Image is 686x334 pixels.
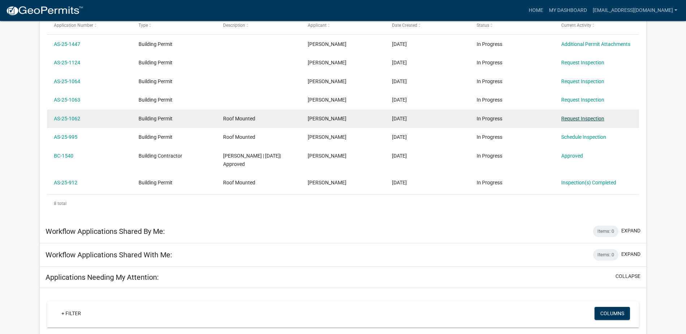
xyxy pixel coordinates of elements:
span: In Progress [477,97,502,103]
a: Request Inspection [561,97,604,103]
span: Alan Gershkovich [308,97,346,103]
a: AS-25-1063 [54,97,80,103]
a: AS-25-1124 [54,60,80,65]
datatable-header-cell: Status [470,17,554,34]
a: AS-25-1447 [54,41,80,47]
a: AS-25-1064 [54,78,80,84]
h5: Workflow Applications Shared With Me: [46,250,172,259]
datatable-header-cell: Applicant [301,17,385,34]
span: Building Permit [139,116,172,121]
div: Items: 0 [593,249,618,261]
button: collapse [615,273,640,280]
span: In Progress [477,41,502,47]
span: Building Permit [139,78,172,84]
span: Building Contractor [139,153,182,159]
h5: Applications Needing My Attention: [46,273,159,282]
div: 8 total [47,194,639,213]
h5: Workflow Applications Shared By Me: [46,227,165,236]
span: Building Permit [139,41,172,47]
span: Alan Gershkovich | 06/04/2025| Approved [223,153,281,167]
span: Applicant [308,23,327,28]
span: 05/30/2025 [392,180,407,185]
span: In Progress [477,153,502,159]
span: Application Number [54,23,93,28]
span: 08/06/2025 [392,41,407,47]
button: expand [621,250,640,258]
span: In Progress [477,78,502,84]
span: 06/18/2025 [392,97,407,103]
a: + Filter [56,307,87,320]
span: Alan Gershkovich [308,180,346,185]
span: Building Permit [139,180,172,185]
span: In Progress [477,134,502,140]
a: Schedule Inspection [561,134,606,140]
a: [EMAIL_ADDRESS][DOMAIN_NAME] [590,4,680,17]
button: Columns [595,307,630,320]
span: 06/09/2025 [392,134,407,140]
span: Roof Mounted [223,134,255,140]
datatable-header-cell: Application Number [47,17,132,34]
datatable-header-cell: Description [216,17,301,34]
span: Alan Gershkovich [308,78,346,84]
span: Alan Gershkovich [308,60,346,65]
a: Request Inspection [561,116,604,121]
span: In Progress [477,60,502,65]
span: Date Created [392,23,417,28]
a: Approved [561,153,583,159]
datatable-header-cell: Date Created [385,17,470,34]
div: Items: 0 [593,226,618,237]
a: My Dashboard [546,4,590,17]
span: Roof Mounted [223,116,255,121]
span: Building Permit [139,134,172,140]
a: AS-25-912 [54,180,77,185]
span: Building Permit [139,97,172,103]
span: Alan Gershkovich [308,116,346,121]
datatable-header-cell: Type [132,17,216,34]
span: Alan Gershkovich [308,134,346,140]
span: Type [139,23,148,28]
span: Alan Gershkovich [308,153,346,159]
span: 06/10/2025 [392,116,407,121]
a: Request Inspection [561,60,604,65]
span: Description [223,23,245,28]
datatable-header-cell: Current Activity [554,17,639,34]
a: AS-25-1062 [54,116,80,121]
a: Home [526,4,546,17]
button: expand [621,227,640,235]
span: Roof Mounted [223,180,255,185]
span: Building Permit [139,60,172,65]
span: 06/18/2025 [392,78,407,84]
span: Alan Gershkovich [308,41,346,47]
span: 05/30/2025 [392,153,407,159]
span: 06/26/2025 [392,60,407,65]
a: Inspection(s) Completed [561,180,616,185]
span: Current Activity [561,23,591,28]
a: Additional Permit Attachments [561,41,630,47]
a: Request Inspection [561,78,604,84]
span: In Progress [477,116,502,121]
a: AS-25-995 [54,134,77,140]
span: Status [477,23,489,28]
a: BC-1540 [54,153,73,159]
span: In Progress [477,180,502,185]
